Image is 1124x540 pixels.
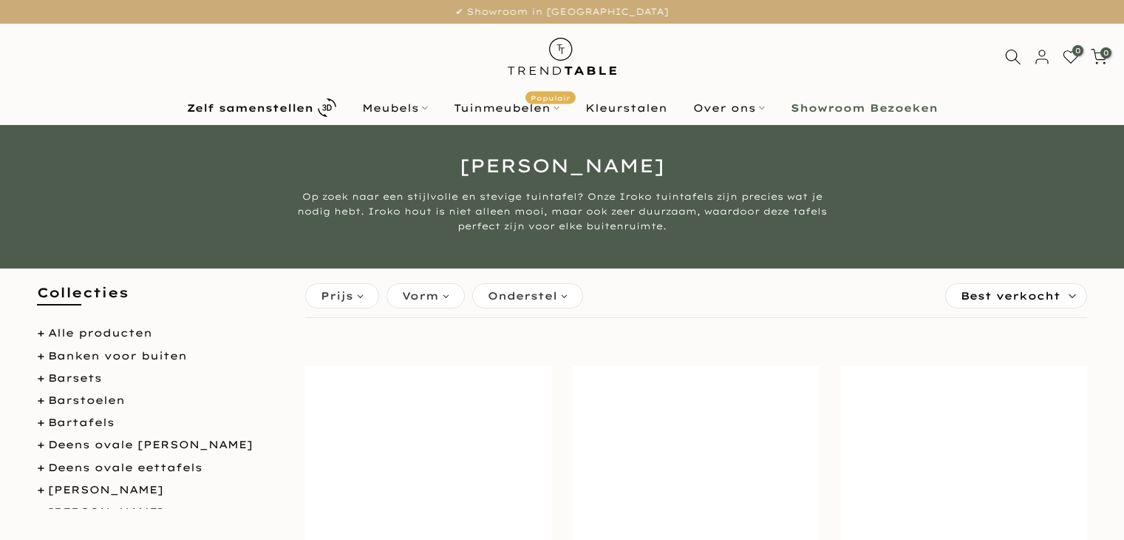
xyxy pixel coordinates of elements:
b: Zelf samenstellen [187,103,313,113]
a: Showroom Bezoeken [777,99,950,117]
a: Deens ovale eettafels [48,461,202,474]
h1: [PERSON_NAME] [130,156,995,175]
h5: Collecties [37,283,283,317]
a: Banken voor buiten [48,349,187,362]
a: Deens ovale [PERSON_NAME] [48,438,253,451]
a: Barstoelen [48,394,125,407]
label: Sorteren:Best verkocht [946,284,1086,308]
p: ✔ Showroom in [GEOGRAPHIC_DATA] [18,4,1106,20]
a: [PERSON_NAME] [48,505,163,519]
a: Over ons [680,99,777,117]
span: Onderstel [488,288,557,304]
span: Best verkocht [961,284,1060,308]
p: Op zoek naar een stijlvolle en stevige tuintafel? Onze Iroko tuintafels zijn precies wat je nodig... [285,189,839,234]
a: 0 [1063,49,1079,65]
span: 0 [1100,47,1111,58]
a: Kleurstalen [572,99,680,117]
a: [PERSON_NAME] [48,483,163,496]
a: Alle producten [48,326,152,340]
a: Zelf samenstellen [174,95,349,121]
a: 0 [1091,49,1107,65]
img: trend-table [497,24,627,90]
span: Vorm [402,288,439,304]
span: Populair [525,91,576,104]
span: Prijs [321,288,353,304]
a: Bartafels [48,416,115,429]
span: 0 [1072,45,1083,56]
iframe: toggle-frame [1,465,75,539]
a: Meubels [349,99,440,117]
a: TuinmeubelenPopulair [440,99,572,117]
a: Barsets [48,371,102,385]
b: Showroom Bezoeken [791,103,938,113]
